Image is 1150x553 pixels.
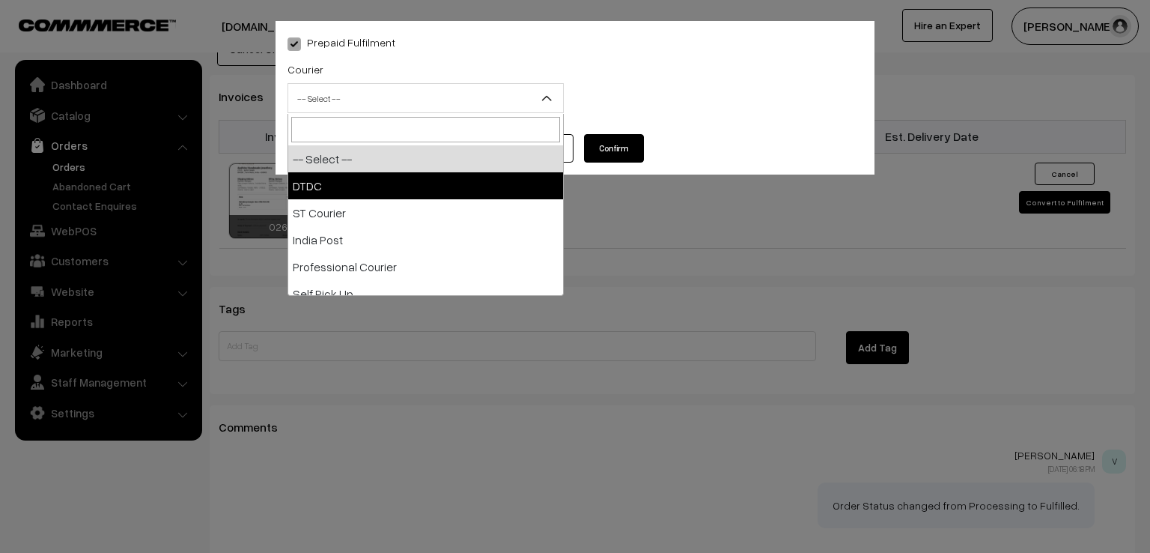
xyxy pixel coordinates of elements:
[288,172,563,199] li: DTDC
[288,280,563,307] li: Self Pick Up
[287,34,395,50] label: Prepaid Fulfilment
[288,226,563,253] li: India Post
[287,61,323,77] label: Courier
[288,85,563,112] span: -- Select --
[288,199,563,226] li: ST Courier
[288,145,563,172] li: -- Select --
[584,134,644,163] button: Confirm
[288,253,563,280] li: Professional Courier
[287,83,564,113] span: -- Select --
